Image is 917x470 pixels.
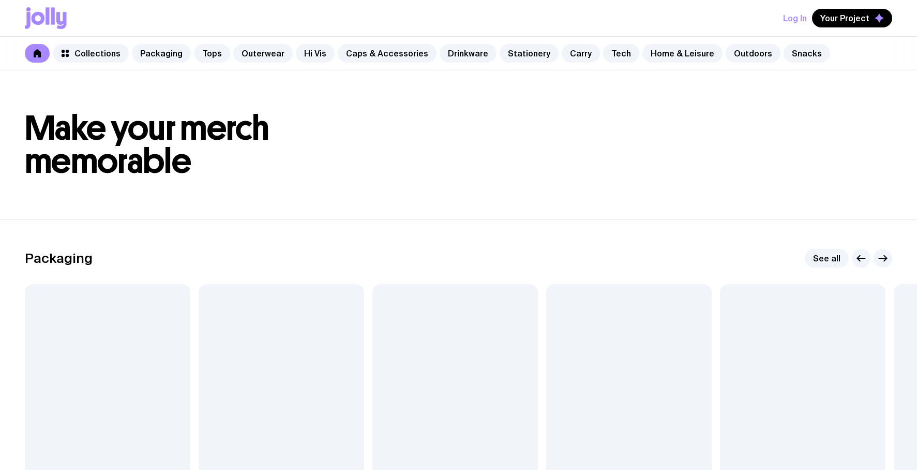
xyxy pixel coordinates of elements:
[233,44,293,63] a: Outerwear
[562,44,600,63] a: Carry
[783,9,807,27] button: Log In
[25,108,269,182] span: Make your merch memorable
[74,48,121,58] span: Collections
[603,44,639,63] a: Tech
[53,44,129,63] a: Collections
[296,44,335,63] a: Hi Vis
[642,44,723,63] a: Home & Leisure
[25,251,93,266] h2: Packaging
[338,44,437,63] a: Caps & Accessories
[194,44,230,63] a: Tops
[500,44,559,63] a: Stationery
[805,249,849,268] a: See all
[812,9,892,27] button: Your Project
[784,44,830,63] a: Snacks
[440,44,497,63] a: Drinkware
[820,13,869,23] span: Your Project
[132,44,191,63] a: Packaging
[726,44,780,63] a: Outdoors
